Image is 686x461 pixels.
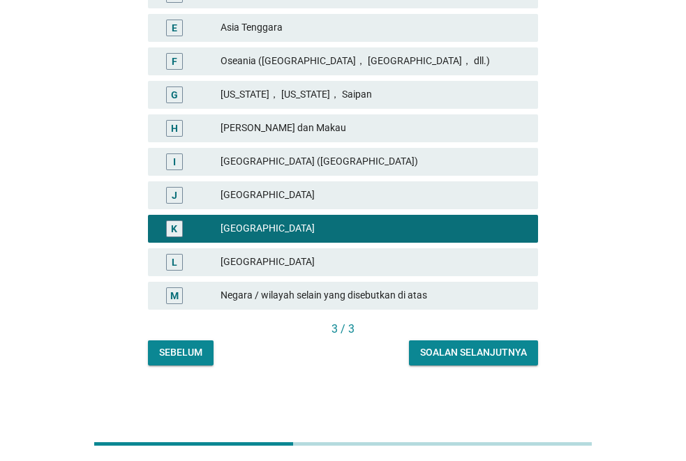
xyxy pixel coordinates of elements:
[159,345,202,360] div: Sebelum
[221,187,527,204] div: [GEOGRAPHIC_DATA]
[221,220,527,237] div: [GEOGRAPHIC_DATA]
[170,288,179,303] div: M
[172,255,177,269] div: L
[171,87,178,102] div: G
[148,321,538,338] div: 3 / 3
[172,54,177,68] div: F
[221,153,527,170] div: [GEOGRAPHIC_DATA] ([GEOGRAPHIC_DATA])
[221,86,527,103] div: [US_STATE]， [US_STATE]， Saipan
[409,340,538,365] button: Soalan selanjutnya
[172,188,177,202] div: J
[172,20,177,35] div: E
[221,120,527,137] div: [PERSON_NAME] dan Makau
[221,254,527,271] div: [GEOGRAPHIC_DATA]
[171,221,177,236] div: K
[221,20,527,36] div: Asia Tenggara
[221,53,527,70] div: Oseania ([GEOGRAPHIC_DATA]， [GEOGRAPHIC_DATA]， dll.)
[148,340,214,365] button: Sebelum
[171,121,178,135] div: H
[420,345,527,360] div: Soalan selanjutnya
[221,287,527,304] div: Negara / wilayah selain yang disebutkan di atas
[173,154,176,169] div: I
